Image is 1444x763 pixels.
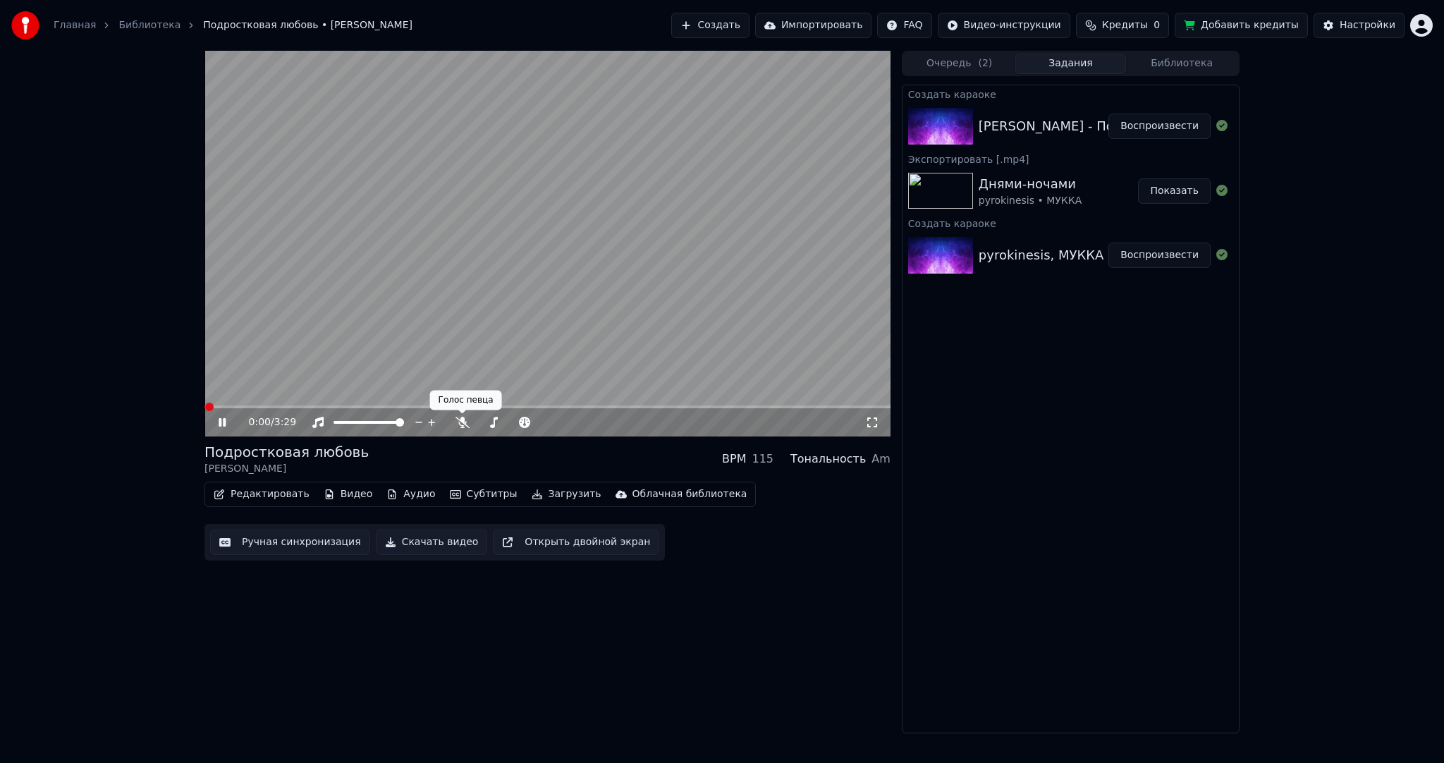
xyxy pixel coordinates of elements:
button: Открыть двойной экран [493,530,659,555]
div: [PERSON_NAME] - Подростковая любовь [979,116,1244,136]
button: Создать [671,13,749,38]
button: Воспроизвести [1108,114,1211,139]
div: Am [871,451,891,468]
nav: breadcrumb [54,18,412,32]
button: Библиотека [1126,54,1237,74]
span: 0:00 [249,415,271,429]
button: Аудио [381,484,441,504]
div: Голос певца [430,391,502,410]
a: Главная [54,18,96,32]
div: 115 [752,451,773,468]
button: Задания [1015,54,1127,74]
button: Редактировать [208,484,315,504]
div: pyrokinesis, МУККА - Днями-ночами [979,245,1214,265]
button: Загрузить [526,484,607,504]
button: Кредиты0 [1076,13,1169,38]
div: Экспортировать [.mp4] [902,150,1239,167]
button: Настройки [1314,13,1405,38]
div: / [249,415,283,429]
button: Видео-инструкции [938,13,1070,38]
div: Настройки [1340,18,1395,32]
button: Скачать видео [376,530,488,555]
span: Кредиты [1102,18,1148,32]
a: Библиотека [118,18,180,32]
button: Добавить кредиты [1175,13,1308,38]
div: BPM [722,451,746,468]
span: 0 [1154,18,1160,32]
button: Ручная синхронизация [210,530,370,555]
button: Импортировать [755,13,872,38]
div: pyrokinesis • МУККА [979,194,1082,208]
button: Видео [318,484,379,504]
div: Тональность [790,451,866,468]
div: Подростковая любовь [204,442,369,462]
div: Создать караоке [902,85,1239,102]
div: [PERSON_NAME] [204,462,369,476]
button: Воспроизвести [1108,243,1211,268]
div: Облачная библиотека [632,487,747,501]
div: Днями-ночами [979,174,1082,194]
span: ( 2 ) [978,56,992,71]
div: Создать караоке [902,214,1239,231]
button: FAQ [877,13,931,38]
img: youka [11,11,39,39]
button: Очередь [904,54,1015,74]
button: Субтитры [444,484,523,504]
span: Подростковая любовь • [PERSON_NAME] [203,18,412,32]
span: 3:29 [274,415,296,429]
button: Показать [1138,178,1211,204]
